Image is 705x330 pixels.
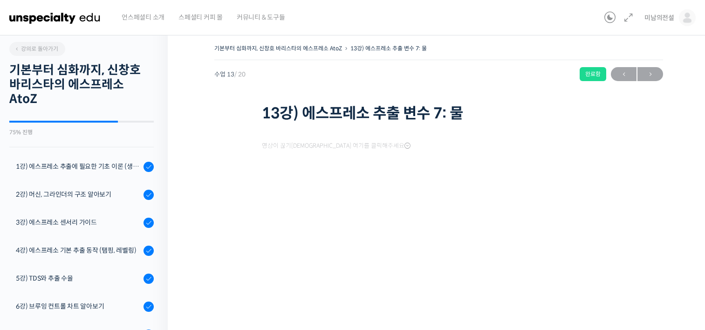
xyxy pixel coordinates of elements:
[214,71,246,77] span: 수업 13
[637,67,663,81] a: 다음→
[16,273,141,283] div: 5강) TDS와 추출 수율
[611,68,637,81] span: ←
[350,45,427,52] a: 13강) 에스프레소 추출 변수 7: 물
[214,45,342,52] a: 기본부터 심화까지, 신창호 바리스타의 에스프레소 AtoZ
[262,104,616,122] h1: 13강) 에스프레소 추출 변수 7: 물
[16,189,141,199] div: 2강) 머신, 그라인더의 구조 알아보기
[16,217,141,227] div: 3강) 에스프레소 센서리 가이드
[262,142,411,150] span: 영상이 끊기[DEMOGRAPHIC_DATA] 여기를 클릭해주세요
[644,14,674,22] span: 미남의전설
[16,245,141,255] div: 4강) 에스프레소 기본 추출 동작 (탬핑, 레벨링)
[637,68,663,81] span: →
[16,301,141,311] div: 6강) 브루잉 컨트롤 차트 알아보기
[16,161,141,172] div: 1강) 에스프레소 추출에 필요한 기초 이론 (생두, 가공, 로스팅)
[9,130,154,135] div: 75% 진행
[9,42,65,56] a: 강의로 돌아가기
[611,67,637,81] a: ←이전
[14,45,58,52] span: 강의로 돌아가기
[234,70,246,78] span: / 20
[580,67,606,81] div: 완료함
[9,63,154,107] h2: 기본부터 심화까지, 신창호 바리스타의 에스프레소 AtoZ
